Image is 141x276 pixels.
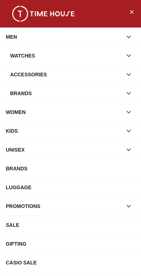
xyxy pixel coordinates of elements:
div: Watches [10,49,122,62]
img: ... [7,6,80,22]
div: UNISEX [6,143,122,156]
div: PROMOTIONS [6,200,122,213]
div: KIDS [6,124,122,137]
div: WOMEN [6,106,122,119]
div: Accessories [10,68,122,81]
button: Close Menu [126,6,137,17]
div: LUGGAGE [6,181,135,194]
div: Brands [10,87,122,100]
div: SALE [6,218,135,232]
div: MEN [6,30,122,43]
div: CASIO SALE [6,256,135,269]
div: GIFTING [6,237,135,250]
div: BRANDS [6,162,135,175]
